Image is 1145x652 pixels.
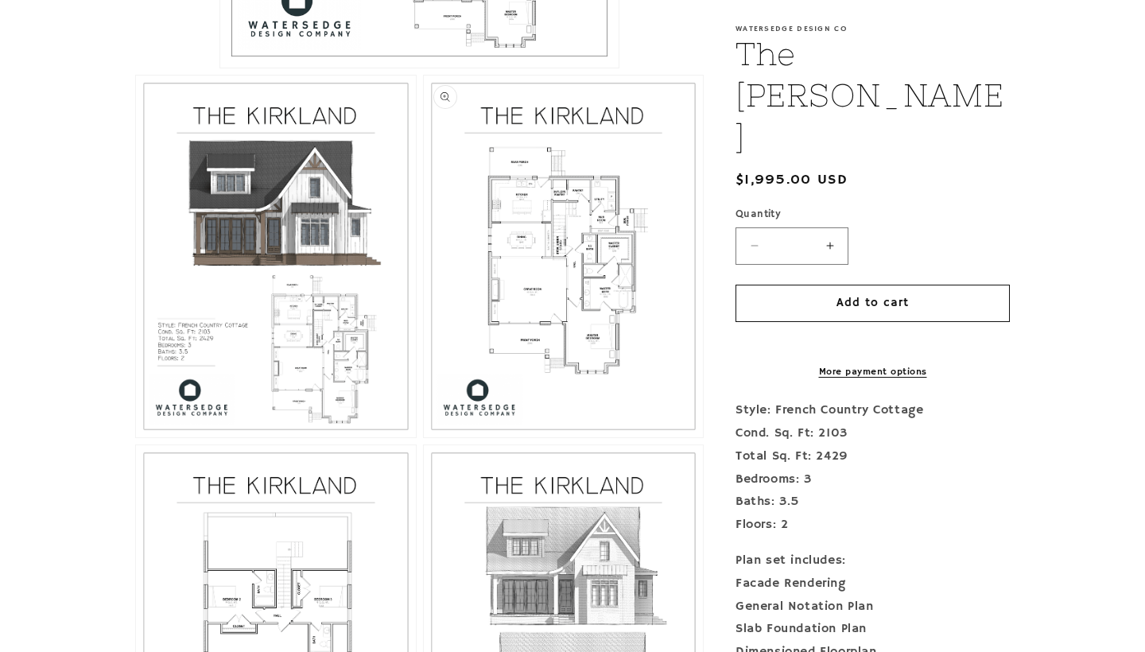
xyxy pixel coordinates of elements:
div: Plan set includes: [736,549,1010,572]
p: Style: French Country Cottage Cond. Sq. Ft: 2103 Total Sq. Ft: 2429 Bedrooms: 3 Baths: 3.5 Floors: 2 [736,399,1010,537]
h1: The [PERSON_NAME] [736,33,1010,157]
a: More payment options [736,365,1010,379]
div: Facade Rendering [736,572,1010,596]
label: Quantity [736,207,1010,223]
button: Add to cart [736,285,1010,322]
p: Watersedge Design Co [736,24,1010,33]
div: General Notation Plan [736,596,1010,619]
span: $1,995.00 USD [736,169,848,191]
div: Slab Foundation Plan [736,618,1010,641]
